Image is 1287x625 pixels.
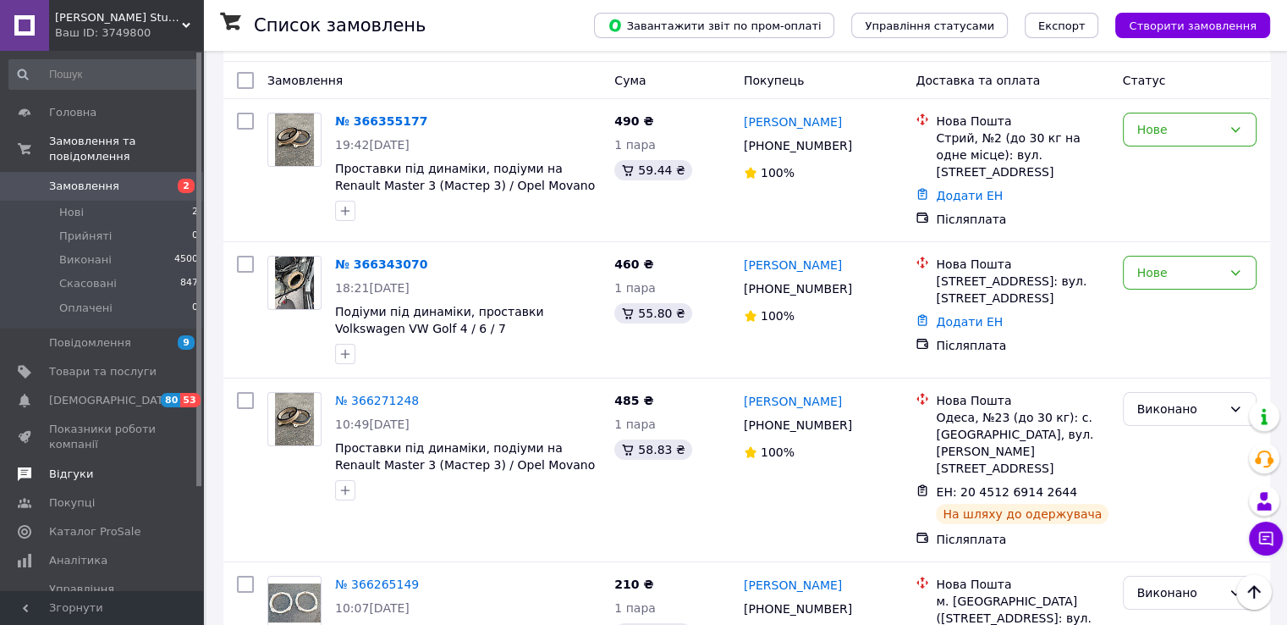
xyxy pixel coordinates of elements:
span: Доставка та оплата [916,74,1040,87]
span: 2 [178,179,195,193]
span: Скасовані [59,276,117,291]
span: 1 пара [614,281,656,295]
a: [PERSON_NAME] [744,393,842,410]
a: [PERSON_NAME] [744,257,842,274]
a: № 366343070 [335,257,427,271]
a: Фото товару [267,256,322,310]
div: 59.44 ₴ [614,160,691,180]
span: Прийняті [59,229,112,244]
span: 9 [178,335,195,350]
span: Оплачені [59,301,113,316]
span: Cума [614,74,646,87]
span: 460 ₴ [614,257,653,271]
span: 2 [192,205,198,220]
div: 55.80 ₴ [614,303,691,324]
button: Управління статусами [851,13,1008,38]
div: Нова Пошта [936,113,1108,130]
div: Виконано [1137,400,1222,418]
span: Управління статусами [865,19,994,32]
div: [PHONE_NUMBER] [740,134,855,158]
div: Післяплата [936,531,1108,548]
div: Післяплата [936,337,1108,354]
div: Нове [1137,120,1222,139]
span: Статус [1123,74,1166,87]
span: Експорт [1038,19,1086,32]
span: Відгуки [49,467,93,482]
span: Створити замовлення [1129,19,1257,32]
span: 19:42[DATE] [335,138,410,152]
span: 847 [180,276,198,291]
span: 80 [161,393,180,407]
a: Додати ЕН [936,315,1003,329]
a: Створити замовлення [1098,18,1270,31]
span: 100% [761,166,795,180]
span: 210 ₴ [614,578,653,591]
a: № 366355177 [335,114,427,128]
div: [PHONE_NUMBER] [740,597,855,621]
a: Проставки під динаміки, подіуми на Renault Master 3 (Мастер 3) / Opel Movano Vivaro [335,441,595,489]
span: Управління сайтом [49,582,157,612]
div: [PHONE_NUMBER] [740,277,855,301]
span: Покупець [744,74,804,87]
span: 100% [761,445,795,459]
span: ЕН: 20 4512 6914 2644 [936,485,1077,499]
span: Подіуми під динаміки, проставки Volkswagen VW Golf 4 / 6 / 7 [335,305,544,335]
button: Створити замовлення [1115,13,1270,38]
button: Експорт [1025,13,1099,38]
span: Завантажити звіт по пром-оплаті [608,18,821,33]
a: Фото товару [267,392,322,446]
a: Додати ЕН [936,189,1003,202]
div: Післяплата [936,211,1108,228]
img: Фото товару [275,393,315,445]
span: 485 ₴ [614,394,653,407]
input: Пошук [8,59,200,90]
span: 4500 [174,252,198,268]
span: Головна [49,105,96,120]
span: Нові [59,205,84,220]
button: Наверх [1236,574,1272,610]
span: 490 ₴ [614,114,653,128]
span: 10:49[DATE] [335,418,410,431]
a: Фото товару [267,113,322,167]
span: 0 [192,301,198,316]
span: Аналітика [49,553,107,568]
a: Проставки під динаміки, подіуми на Renault Master 3 (Мастер 3) / Opel Movano Vivaro [335,162,595,209]
div: Виконано [1137,584,1222,602]
div: На шляху до одержувача [936,504,1108,524]
span: Papa Carlo Studio [55,10,182,25]
a: [PERSON_NAME] [744,113,842,130]
span: 1 пара [614,601,656,615]
span: 10:07[DATE] [335,601,410,615]
div: Нова Пошта [936,256,1108,273]
span: 53 [180,393,200,407]
span: Показники роботи компанії [49,422,157,452]
a: [PERSON_NAME] [744,577,842,594]
button: Чат з покупцем [1249,522,1283,556]
span: Виконані [59,252,112,268]
div: Ваш ID: 3749800 [55,25,203,41]
span: Повідомлення [49,335,131,351]
div: Нове [1137,263,1222,282]
div: Нова Пошта [936,392,1108,409]
a: № 366265149 [335,578,419,591]
span: Замовлення та повідомлення [49,134,203,164]
button: Завантажити звіт по пром-оплаті [594,13,834,38]
span: Товари та послуги [49,364,157,379]
span: 0 [192,229,198,244]
div: [PHONE_NUMBER] [740,413,855,437]
span: 1 пара [614,418,656,431]
span: Каталог ProSale [49,524,140,539]
img: Фото товару [268,584,321,623]
span: [DEMOGRAPHIC_DATA] [49,393,174,408]
span: Замовлення [49,179,119,194]
span: Покупці [49,495,95,511]
span: 18:21[DATE] [335,281,410,295]
div: Нова Пошта [936,576,1108,593]
div: Стрий, №2 (до 30 кг на одне місце): вул. [STREET_ADDRESS] [936,130,1108,180]
span: 1 пара [614,138,656,152]
a: № 366271248 [335,394,419,407]
div: Одеса, №23 (до 30 кг): с. [GEOGRAPHIC_DATA], вул. [PERSON_NAME][STREET_ADDRESS] [936,409,1108,477]
img: Фото товару [275,113,315,166]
